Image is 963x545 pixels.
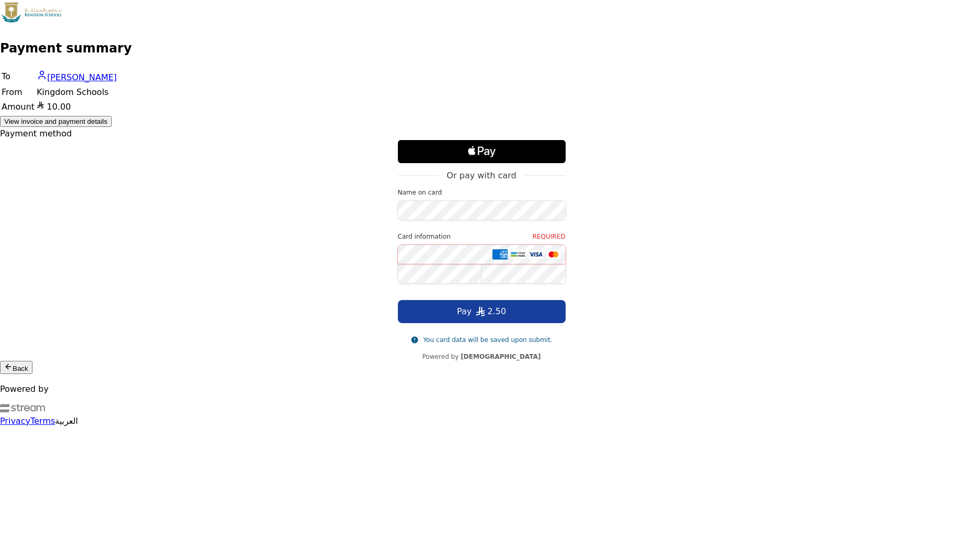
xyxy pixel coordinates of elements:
[398,300,566,323] button: Pay SAR2.50
[398,232,566,287] div: Card information
[1,100,35,114] td: Amount
[398,245,566,264] input: Credit Card
[1,69,35,84] td: To
[55,416,78,426] a: العربية
[492,249,508,260] img: AMEX
[13,365,28,372] span: Back
[398,188,442,197] label: Name on card
[476,306,485,316] img: SAR
[546,249,561,260] img: MasterCard
[528,249,544,260] img: Visa
[47,72,117,82] span: [PERSON_NAME]
[398,232,451,241] legend: Card information
[37,72,117,82] a: [PERSON_NAME]
[398,188,566,220] div: Name on card
[398,336,566,344] p: You card data will be saved upon submit.
[398,264,482,283] input: Expiry date
[533,232,566,241] span: Required
[36,86,117,99] td: Kingdom Schools
[30,416,55,426] a: Terms
[36,100,117,114] td: 10.00
[422,352,540,361] a: Powered by [DEMOGRAPHIC_DATA]
[461,353,541,360] strong: [DEMOGRAPHIC_DATA]
[447,172,516,180] span: Or pay with card
[482,264,566,283] input: CVC
[488,307,506,316] span: 2.50
[1,86,35,99] td: From
[510,249,526,260] img: MADA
